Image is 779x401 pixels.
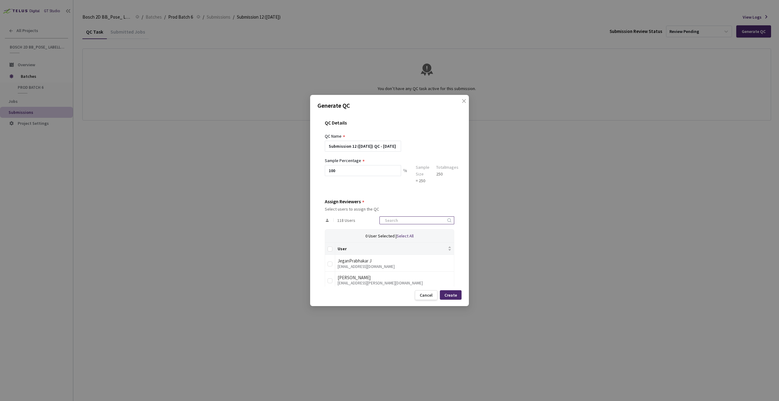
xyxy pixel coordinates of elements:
[381,217,446,224] input: Search
[416,177,429,184] div: = 250
[325,133,342,139] div: QC Name
[365,233,397,239] span: 0 User Selected |
[325,199,361,204] div: Assign Reviewers
[462,99,466,116] span: close
[420,293,433,298] div: Cancel
[338,257,451,265] div: JeganPrabhakar J
[317,101,462,110] p: Generate QC
[325,207,454,211] div: Select users to assign the QC
[436,164,458,171] div: Total Images
[337,218,355,223] span: 118 Users
[455,99,465,108] button: Close
[444,293,457,298] div: Create
[325,165,401,176] input: e.g. 10
[325,120,454,133] div: QC Details
[338,274,451,281] div: [PERSON_NAME]
[338,265,451,269] div: [EMAIL_ADDRESS][DOMAIN_NAME]
[397,233,414,239] span: Select All
[338,246,447,251] span: User
[416,164,429,177] div: Sample Size
[325,157,361,164] div: Sample Percentage
[401,165,409,184] div: %
[338,281,451,285] div: [EMAIL_ADDRESS][PERSON_NAME][DOMAIN_NAME]
[335,243,454,255] th: User
[436,171,458,177] div: 250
